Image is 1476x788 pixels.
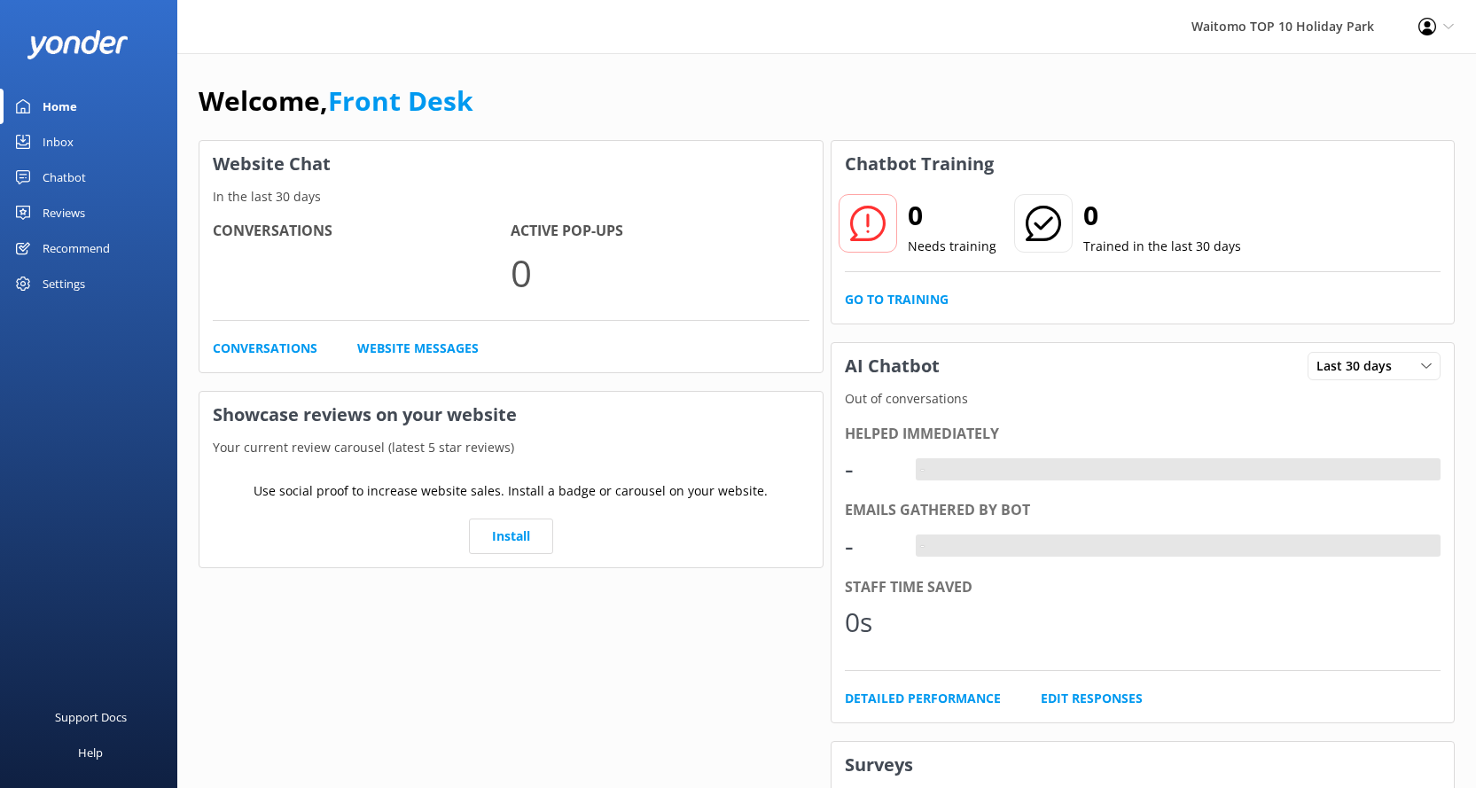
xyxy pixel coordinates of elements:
[1041,689,1143,708] a: Edit Responses
[55,699,127,735] div: Support Docs
[916,534,929,558] div: -
[845,525,898,567] div: -
[1316,356,1402,376] span: Last 30 days
[845,499,1441,522] div: Emails gathered by bot
[511,243,808,302] p: 0
[27,30,129,59] img: yonder-white-logo.png
[845,601,898,644] div: 0s
[328,82,473,119] a: Front Desk
[199,438,823,457] p: Your current review carousel (latest 5 star reviews)
[199,187,823,207] p: In the last 30 days
[43,230,110,266] div: Recommend
[43,89,77,124] div: Home
[845,448,898,490] div: -
[832,343,953,389] h3: AI Chatbot
[357,339,479,358] a: Website Messages
[254,481,768,501] p: Use social proof to increase website sales. Install a badge or carousel on your website.
[845,576,1441,599] div: Staff time saved
[78,735,103,770] div: Help
[832,389,1455,409] p: Out of conversations
[1083,237,1241,256] p: Trained in the last 30 days
[845,689,1001,708] a: Detailed Performance
[199,392,823,438] h3: Showcase reviews on your website
[908,194,996,237] h2: 0
[43,160,86,195] div: Chatbot
[469,519,553,554] a: Install
[43,266,85,301] div: Settings
[213,339,317,358] a: Conversations
[845,423,1441,446] div: Helped immediately
[908,237,996,256] p: Needs training
[832,141,1007,187] h3: Chatbot Training
[916,458,929,481] div: -
[1083,194,1241,237] h2: 0
[199,141,823,187] h3: Website Chat
[511,220,808,243] h4: Active Pop-ups
[213,220,511,243] h4: Conversations
[199,80,473,122] h1: Welcome,
[845,290,949,309] a: Go to Training
[43,195,85,230] div: Reviews
[832,742,1455,788] h3: Surveys
[43,124,74,160] div: Inbox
